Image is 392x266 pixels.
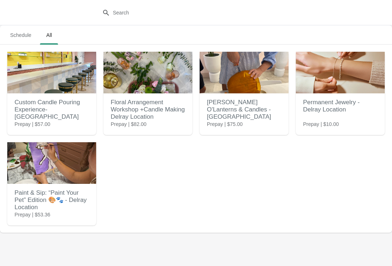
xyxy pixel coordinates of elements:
[15,121,50,128] span: Prepay | $57.00
[303,121,339,128] span: Prepay | $10.00
[113,6,294,19] input: Search
[7,142,96,184] img: Paint & Sip: “Paint Your Pet” Edition 🎨🐾 - Delray Location
[15,186,89,215] h2: Paint & Sip: “Paint Your Pet” Edition 🎨🐾 - Delray Location
[15,211,50,218] span: Prepay | $53.36
[15,95,89,124] h2: Custom Candle Pouring Experience- [GEOGRAPHIC_DATA]
[7,52,96,93] img: Custom Candle Pouring Experience- Delray Beach
[296,52,385,93] img: Permanent Jewelry - Delray Location
[207,95,281,124] h2: [PERSON_NAME] O'Lanterns & Candles - [GEOGRAPHIC_DATA]
[111,95,185,124] h2: Floral Arrangement Workshop +Candle Making Delray Location
[207,121,243,128] span: Prepay | $75.00
[40,29,58,42] span: All
[111,121,147,128] span: Prepay | $82.00
[200,52,289,93] img: Jack O'Lanterns & Candles - Delray Beach
[303,95,377,117] h2: Permanent Jewelry - Delray Location
[103,52,192,93] img: Floral Arrangement Workshop +Candle Making Delray Location
[4,29,37,42] span: Schedule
